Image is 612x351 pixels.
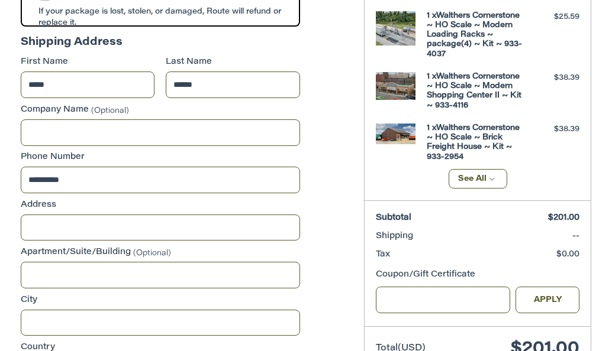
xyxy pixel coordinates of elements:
[376,269,579,281] div: Coupon/Gift Certificate
[427,123,526,162] h4: 1 x Walthers Cornerstone ~ HO Scale ~ Brick Freight House ~ Kit ~ 933-2954
[21,151,300,164] label: Phone Number
[38,8,281,27] span: If your package is lost, stolen, or damaged, Route will refund or replace it.
[529,72,579,84] div: $38.39
[376,287,510,313] input: Gift Certificate or Coupon Code
[376,232,413,240] span: Shipping
[427,11,526,59] h4: 1 x Walthers Cornerstone ~ HO Scale ~ Modern Loading Racks ~ package(4) ~ Kit ~ 933-4037
[21,56,154,69] label: First Name
[516,287,579,313] button: Apply
[166,56,299,69] label: Last Name
[529,11,579,23] div: $25.59
[529,123,579,135] div: $38.39
[572,232,579,240] span: --
[91,106,129,114] small: (Optional)
[449,169,507,188] button: See All
[21,199,300,212] label: Address
[21,294,300,307] label: City
[376,251,390,259] span: Tax
[556,251,579,259] span: $0.00
[548,214,579,222] span: $201.00
[133,249,171,257] small: (Optional)
[21,246,300,259] label: Apartment/Suite/Building
[21,104,300,116] label: Company Name
[427,72,526,110] h4: 1 x Walthers Cornerstone ~ HO Scale ~ Modern Shopping Center II ~ Kit ~ 933-4116
[21,35,123,57] legend: Shipping Address
[376,214,411,222] span: Subtotal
